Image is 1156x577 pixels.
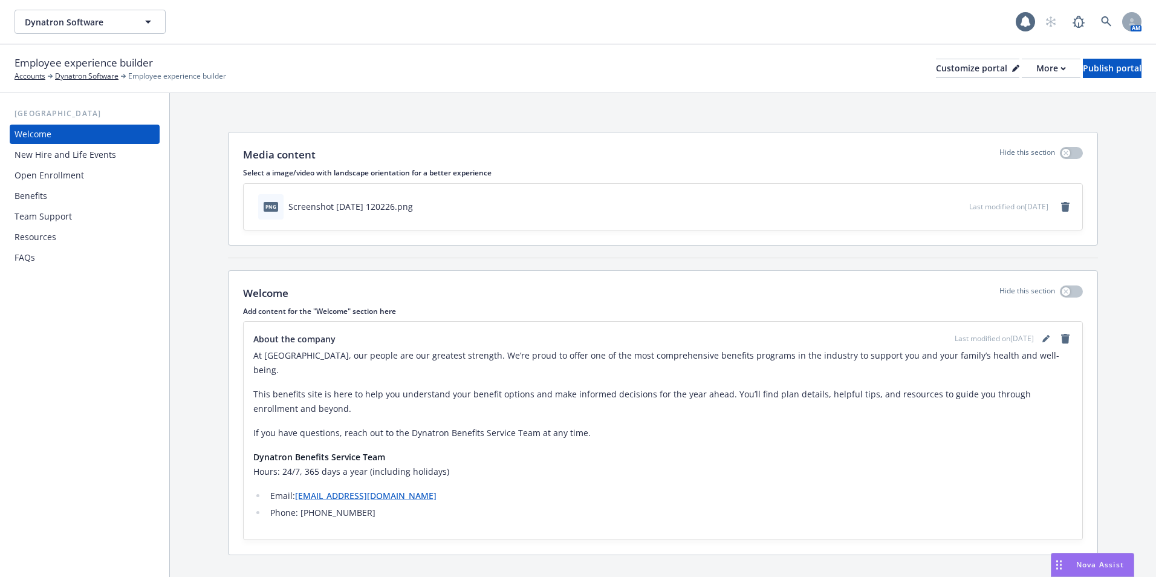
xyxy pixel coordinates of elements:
p: Welcome [243,285,288,301]
a: Benefits [10,186,160,206]
a: Start snowing [1039,10,1063,34]
p: Hide this section [999,147,1055,163]
div: Open Enrollment [15,166,84,185]
a: Resources [10,227,160,247]
p: Media content [243,147,316,163]
span: About the company [253,333,336,345]
h6: Hours: 24/7, 365 days a year (including holidays)​ [253,465,1073,479]
span: Last modified on [DATE] [969,201,1048,212]
button: download file [934,200,944,213]
div: Drag to move [1051,553,1067,576]
button: More [1022,59,1080,78]
button: Nova Assist [1051,553,1134,577]
a: remove [1058,200,1073,214]
button: Customize portal [936,59,1019,78]
span: Dynatron Software [25,16,129,28]
button: Dynatron Software [15,10,166,34]
span: png [264,202,278,211]
a: Welcome [10,125,160,144]
div: Team Support [15,207,72,226]
span: Last modified on [DATE] [955,333,1034,344]
span: Nova Assist [1076,559,1124,570]
div: [GEOGRAPHIC_DATA] [10,108,160,120]
a: remove [1058,331,1073,346]
a: Accounts [15,71,45,82]
div: More [1036,59,1066,77]
div: Welcome [15,125,51,144]
span: Employee experience builder [128,71,226,82]
p: At [GEOGRAPHIC_DATA], our people are our greatest strength. We’re proud to offer one of the most ... [253,348,1073,377]
a: Report a Bug [1067,10,1091,34]
a: [EMAIL_ADDRESS][DOMAIN_NAME] [295,490,437,501]
div: Benefits [15,186,47,206]
a: editPencil [1039,331,1053,346]
li: Email: [267,489,1073,503]
div: New Hire and Life Events [15,145,116,165]
div: Screenshot [DATE] 120226.png [288,200,413,213]
a: Dynatron Software [55,71,119,82]
p: This benefits site is here to help you understand your benefit options and make informed decision... [253,387,1073,416]
a: Search [1094,10,1119,34]
a: New Hire and Life Events [10,145,160,165]
button: preview file [953,200,964,213]
div: Customize portal [936,59,1019,77]
button: Publish portal [1083,59,1141,78]
div: Resources [15,227,56,247]
li: Phone: [PHONE_NUMBER] [267,506,1073,520]
p: Select a image/video with landscape orientation for a better experience [243,168,1083,178]
p: If you have questions, reach out to the Dynatron Benefits Service Team at any time. [253,426,1073,440]
a: Open Enrollment [10,166,160,185]
a: Team Support [10,207,160,226]
div: FAQs [15,248,35,267]
span: Employee experience builder [15,55,153,71]
a: FAQs [10,248,160,267]
p: Add content for the "Welcome" section here [243,306,1083,316]
div: Publish portal [1083,59,1141,77]
strong: Dynatron Benefits Service Team [253,451,385,463]
p: Hide this section [999,285,1055,301]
